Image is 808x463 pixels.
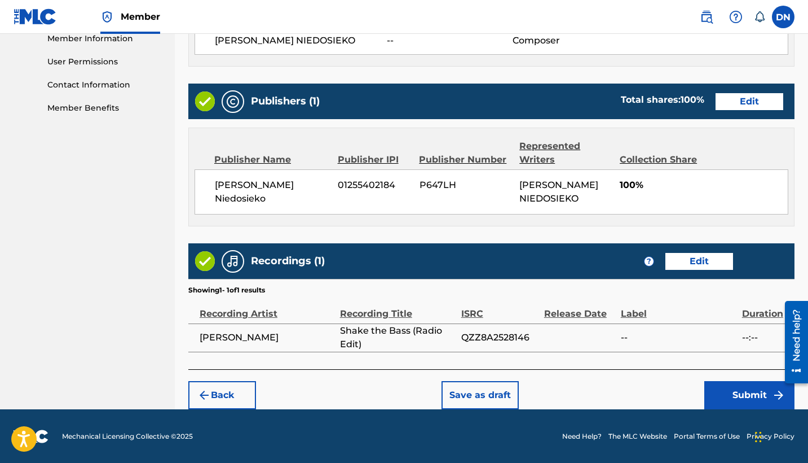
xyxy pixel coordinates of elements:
span: --:-- [742,331,789,344]
img: Top Rightsholder [100,10,114,24]
img: help [729,10,743,24]
span: -- [621,331,736,344]
img: Valid [195,251,215,271]
h5: Publishers (1) [251,95,320,108]
button: Save as draft [441,381,519,409]
span: 100% [620,178,788,192]
span: 01255402184 [338,178,411,192]
a: Member Benefits [47,102,161,114]
img: search [700,10,713,24]
span: QZZ8A2528146 [461,331,538,344]
iframe: Resource Center [776,296,808,389]
button: Edit [716,93,783,110]
span: ? [644,257,654,266]
span: Shake the Bass (Radio Edit) [340,324,456,351]
a: Portal Terms of Use [674,431,740,442]
div: Duration [742,295,789,321]
span: [PERSON_NAME] [200,331,334,344]
span: 100 % [681,94,704,105]
div: Total shares: [621,93,704,107]
span: Member [121,10,160,23]
div: Release Date [544,295,615,321]
a: Member Information [47,33,161,45]
span: Mechanical Licensing Collective © 2025 [62,431,193,442]
span: -- [387,34,513,47]
div: Recording Title [340,295,456,321]
div: Publisher Number [419,153,511,167]
iframe: Chat Widget [752,409,808,463]
p: Showing 1 - 1 of 1 results [188,285,265,295]
a: Public Search [695,6,718,28]
div: Publisher Name [214,153,329,167]
div: Віджет чату [752,409,808,463]
div: ISRC [461,295,538,321]
span: [PERSON_NAME] NIEDOSIEKO [519,180,598,204]
div: Label [621,295,736,321]
div: Represented Writers [519,139,611,167]
img: logo [14,430,48,443]
span: P647LH [420,178,511,192]
img: Valid [195,91,215,111]
img: f7272a7cc735f4ea7f67.svg [772,388,785,402]
span: [PERSON_NAME] NIEDOSIEKO [215,34,387,47]
a: Contact Information [47,79,161,91]
button: Submit [704,381,794,409]
div: Recording Artist [200,295,334,321]
div: User Menu [772,6,794,28]
img: Publishers [226,95,240,108]
div: Перетягти [755,420,762,454]
div: Collection Share [620,153,706,167]
img: MLC Logo [14,8,57,25]
button: Edit [665,253,733,270]
a: The MLC Website [608,431,667,442]
img: Recordings [226,255,240,268]
span: Composer [513,34,627,47]
h5: Recordings (1) [251,255,325,268]
div: Notifications [754,11,765,23]
a: User Permissions [47,56,161,68]
a: Need Help? [562,431,602,442]
div: Publisher IPI [338,153,411,167]
span: [PERSON_NAME] Niedosieko [215,178,329,206]
div: Help [725,6,747,28]
button: Back [188,381,256,409]
a: Privacy Policy [747,431,794,442]
img: 7ee5dd4eb1f8a8e3ef2f.svg [197,388,211,402]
